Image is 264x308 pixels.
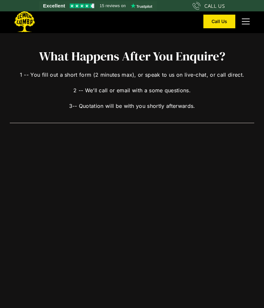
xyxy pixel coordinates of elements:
div: CALL US [204,2,225,10]
span: Excellent [43,2,65,10]
img: Trustpilot logo [131,3,152,8]
img: Trustpilot 4.5 stars [70,4,94,8]
div: Call Us [212,19,227,24]
iframe: chat widget [236,281,257,302]
a: CALL US [193,2,225,10]
div: 1 -- You fill out a short form (2 minutes max), or speak to us on live-chat, or call direct. 2 --... [10,63,254,110]
div: menu [238,14,251,29]
a: See Lemon Lumba reviews on Trustpilot [39,1,157,10]
span: 15 reviews on [100,2,126,10]
a: Call Us [203,15,235,28]
h2: What Happens After You Enquire? [10,49,254,63]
